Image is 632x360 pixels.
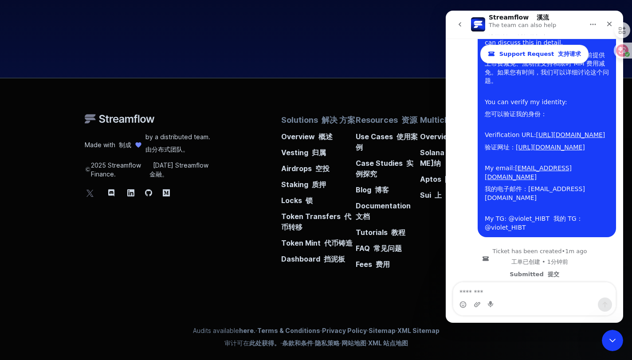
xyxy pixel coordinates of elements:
[315,339,340,347] a: 隐私策略
[152,287,166,301] button: Send a message…
[324,239,353,247] font: 代币铸造
[281,206,356,232] p: Token Transfers
[420,142,498,168] p: Solana
[312,148,326,157] font: 归属
[356,153,420,179] a: Case Studies 实例探究
[312,180,326,189] font: 质押
[356,195,420,222] a: Documentation 文档
[149,161,208,178] font: [DATE] Streamflow 金融。
[356,153,420,179] p: Case Studies
[420,126,498,142] p: Overview
[85,114,155,124] img: Streamflow Logo
[66,248,122,254] font: 工单已创建 • 1分钟前
[102,260,114,267] font: 提交
[420,142,498,168] a: Solana [PERSON_NAME]纳
[281,158,356,174] a: Airdrops 空投
[42,290,49,297] button: Start recording
[356,212,370,221] font: 文档
[281,158,356,174] p: Airdrops
[119,141,131,149] font: 制成
[281,206,356,232] a: Token Transfers 代币转移
[420,168,498,184] p: Aptos
[306,196,313,205] font: 锁
[401,115,417,125] font: 资源
[435,191,442,200] font: 上
[281,126,356,142] p: Overview
[224,339,408,347] font: 审计可在 · · · ·
[281,248,356,264] p: Dashboard
[90,121,160,128] a: [URL][DOMAIN_NAME]
[322,115,355,125] font: 解决 方案
[193,326,440,351] p: Audits available · · · ·
[282,339,313,347] a: 条款和条件
[356,126,420,153] a: Use Cases 使用案例
[356,114,420,126] p: Resources
[420,168,498,184] a: Aptos 阿普托斯
[39,100,101,107] font: 您可以验证我的身份：
[281,212,351,231] font: 代币转移
[315,164,330,173] font: 空投
[281,126,356,142] a: Overview 概述
[356,254,420,270] p: Fees
[281,142,356,158] p: Vesting
[39,41,163,74] font: 你好，团队。我来自 HIBT。HIBT 目前提供上市费减免、流动性支持和限时 MM 费用减免。如果您有时间，我们可以详细讨论这个问题。
[7,234,170,282] div: Streamflow says…
[376,260,390,269] font: 费用
[28,290,35,297] button: Upload attachment
[85,141,131,149] p: Made with
[602,330,623,351] iframe: Intercom live chat
[391,228,405,237] font: 教程
[39,133,139,140] font: 验证网址：
[375,185,389,194] font: 博客
[420,114,498,126] p: Multichain
[39,175,139,191] font: 我的电子邮件：[EMAIL_ADDRESS][DOMAIN_NAME]
[342,339,366,347] a: 网站地图
[420,126,498,142] a: Overview 概述
[356,179,420,195] a: Blog 博客
[239,327,255,334] a: here.
[356,238,420,254] a: FAQ 常见问题
[368,339,408,347] a: XML 站点地图
[281,190,356,206] a: Locks 锁
[373,244,402,253] font: 常见问题
[420,184,498,200] p: Sui
[281,174,356,190] p: Staking
[281,232,356,248] p: Token Mint
[47,237,141,258] span: Ticket has been created • 1m ago
[281,114,356,126] p: Solutions
[356,222,420,238] p: Tutorials
[445,175,473,184] font: 阿普托斯
[356,195,420,222] p: Documentation
[356,254,420,270] a: Fees 费用
[281,142,356,158] a: Vesting 归属
[281,190,356,206] p: Locks
[322,327,367,334] a: Privacy Policy
[145,133,210,157] p: by a distributed team.
[85,157,210,179] p: 2025 Streamflow Finance.
[356,179,420,195] p: Blog
[8,272,170,287] textarea: Message…
[356,222,420,238] a: Tutorials 教程
[249,339,280,347] a: 此处获得。
[420,184,498,200] a: Sui 上
[281,232,356,248] a: Token Mint 代币铸造
[446,11,623,323] iframe: Intercom live chat
[356,126,420,153] p: Use Cases
[318,132,333,141] font: 概述
[257,327,320,334] a: Terms & Conditions
[281,174,356,190] a: Staking 质押
[14,290,21,297] button: Emoji picker
[39,154,126,170] a: [EMAIL_ADDRESS][DOMAIN_NAME]
[369,327,396,334] a: Sitemap
[281,248,356,264] a: Dashboard 挡泥板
